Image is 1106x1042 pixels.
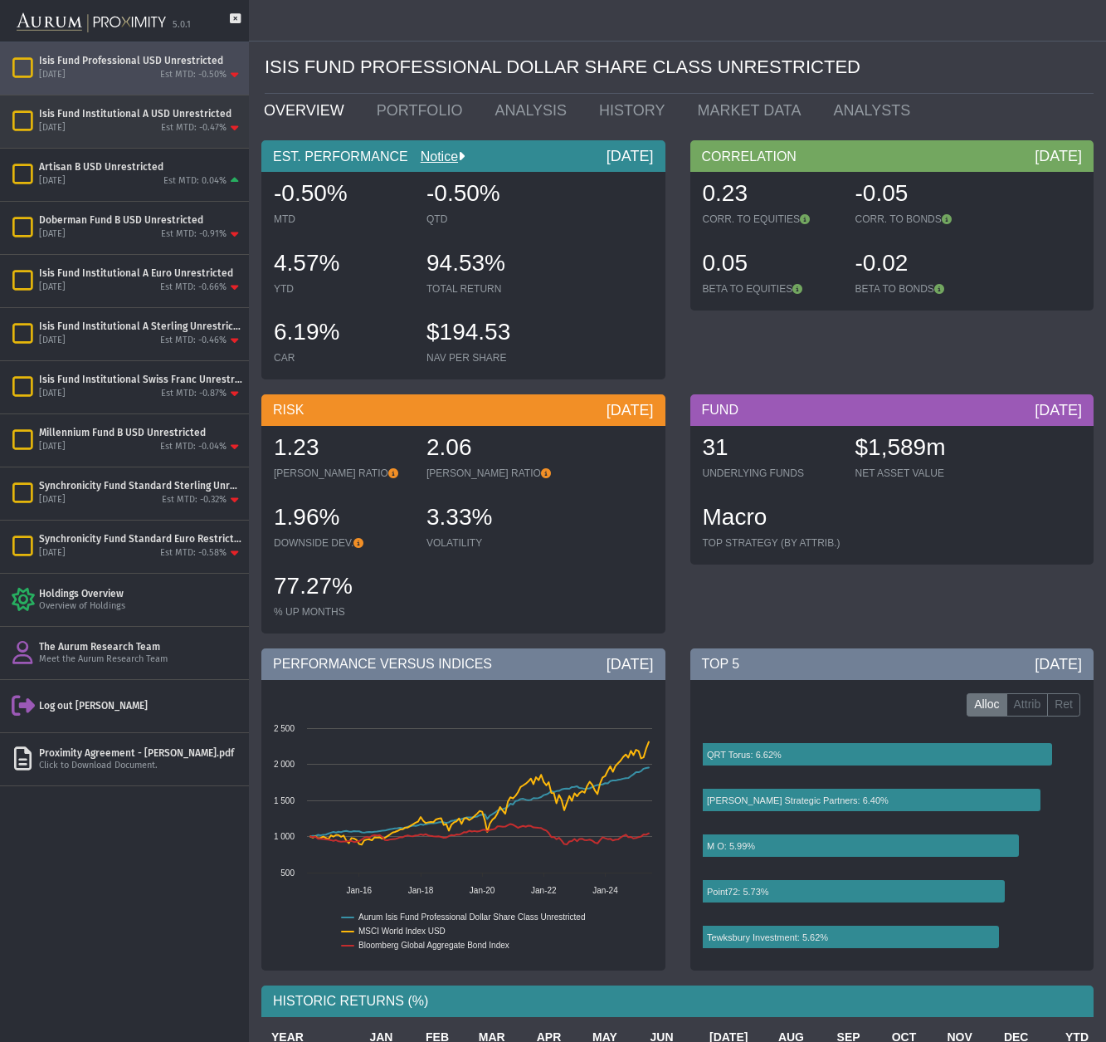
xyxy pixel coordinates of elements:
div: [DATE] [39,441,66,453]
div: [DATE] [39,494,66,506]
div: CORR. TO EQUITIES [703,213,839,226]
div: -0.05 [855,178,992,213]
div: [DATE] [39,388,66,400]
text: 2 000 [274,760,295,769]
text: Point72: 5.73% [707,887,769,897]
div: CAR [274,351,410,364]
div: Est MTD: -0.32% [162,494,227,506]
text: 1 000 [274,832,295,841]
div: TOTAL RETURN [426,282,563,296]
div: RISK [261,394,665,426]
div: BETA TO EQUITIES [703,282,839,296]
div: DOWNSIDE DEV. [274,536,410,550]
div: Notice [408,148,465,166]
div: Est MTD: 0.04% [163,175,227,188]
div: NAV PER SHARE [426,351,563,364]
div: VOLATILITY [426,536,563,550]
div: 2.06 [426,432,563,467]
div: BETA TO BONDS [855,282,992,296]
div: Macro [703,501,840,536]
text: Jan-16 [347,886,373,895]
text: MSCI World Index USD [358,927,446,936]
div: 6.19% [274,316,410,351]
span: 0.23 [703,180,748,206]
div: [DATE] [39,175,66,188]
div: [DATE] [1035,654,1082,674]
div: TOP STRATEGY (BY ATTRIB.) [703,536,840,550]
div: Log out [PERSON_NAME] [39,699,242,712]
div: [PERSON_NAME] RATIO [426,467,563,480]
text: 2 500 [274,724,295,733]
div: Millennium Fund B USD Unrestricted [39,426,242,439]
div: PERFORMANCE VERSUS INDICES [261,648,665,680]
div: YTD [274,282,410,296]
div: ISIS FUND PROFESSIONAL DOLLAR SHARE CLASS UNRESTRICTED [265,42,1094,94]
div: QTD [426,213,563,226]
a: MARKET DATA [685,94,821,127]
div: Click to Download Document. [39,760,242,772]
div: [DATE] [607,146,654,166]
div: $1,589m [855,432,992,467]
div: NET ASSET VALUE [855,467,992,480]
div: [PERSON_NAME] RATIO [274,467,410,480]
text: M O: 5.99% [707,841,755,851]
a: PORTFOLIO [364,94,483,127]
div: Est MTD: -0.04% [160,441,227,453]
div: Meet the Aurum Research Team [39,653,242,666]
div: 1.23 [274,432,410,467]
div: [DATE] [39,547,66,560]
div: % UP MONTHS [274,605,410,619]
img: Aurum-Proximity%20white.svg [17,4,166,42]
div: [DATE] [39,335,66,347]
div: Artisan B USD Unrestricted [39,160,242,174]
div: 94.53% [426,247,563,282]
span: -0.50% [426,180,500,206]
div: 5.0.1 [173,19,191,32]
label: Attrib [1006,693,1049,717]
span: -0.50% [274,180,348,206]
div: Synchronicity Fund Standard Sterling Unrestricted [39,479,242,492]
div: [DATE] [39,228,66,241]
div: Est MTD: -0.58% [160,547,227,560]
a: Notice [408,149,458,164]
text: QRT Torus: 6.62% [707,750,782,760]
div: MTD [274,213,410,226]
div: Est MTD: -0.50% [160,69,227,81]
text: Jan-20 [470,886,495,895]
div: 31 [703,432,839,467]
text: 500 [280,868,295,878]
label: Ret [1047,693,1080,717]
div: Synchronicity Fund Standard Euro Restricted [39,532,242,545]
text: Bloomberg Global Aggregate Bond Index [358,941,509,950]
div: TOP 5 [690,648,1094,680]
a: HISTORY [587,94,685,127]
div: [DATE] [607,400,654,420]
div: Est MTD: -0.87% [161,388,227,400]
div: [DATE] [39,69,66,81]
div: EST. PERFORMANCE [261,140,665,172]
div: Isis Fund Professional USD Unrestricted [39,54,242,67]
text: Tewksbury Investment: 5.62% [707,932,828,942]
div: Est MTD: -0.66% [160,281,227,294]
div: 4.57% [274,247,410,282]
text: [PERSON_NAME] Strategic Partners: 6.40% [707,795,889,805]
div: 3.33% [426,501,563,536]
div: FUND [690,394,1094,426]
div: Isis Fund Institutional A Euro Unrestricted [39,267,242,280]
div: 1.96% [274,501,410,536]
div: Isis Fund Institutional A Sterling Unrestricted [39,320,242,333]
div: CORRELATION [690,140,1094,172]
div: [DATE] [1035,146,1082,166]
text: Jan-24 [592,886,618,895]
div: Est MTD: -0.91% [161,228,227,241]
div: The Aurum Research Team [39,640,242,653]
div: CORR. TO BONDS [855,213,992,226]
div: Est MTD: -0.46% [160,335,227,347]
div: Doberman Fund B USD Unrestricted [39,213,242,227]
div: [DATE] [1035,400,1082,420]
text: Aurum Isis Fund Professional Dollar Share Class Unrestricted [358,912,585,922]
text: Jan-22 [531,886,557,895]
div: $194.53 [426,316,563,351]
div: Proximity Agreement - [PERSON_NAME].pdf [39,746,242,760]
div: [DATE] [607,654,654,674]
